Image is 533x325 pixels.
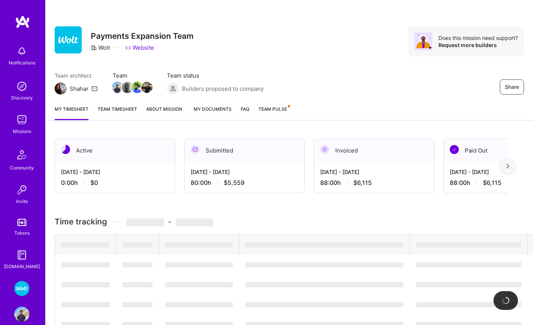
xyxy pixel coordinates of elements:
[122,82,133,93] img: Team Member Avatar
[15,15,30,29] img: logo
[438,41,518,49] div: Request more builders
[61,168,169,176] div: [DATE] - [DATE]
[416,242,521,247] span: ‌
[191,105,232,113] span: My Documents
[182,85,264,93] span: Builders proposed to company
[320,168,428,176] div: [DATE] - [DATE]
[165,262,233,267] span: ‌
[4,262,40,270] div: [DOMAIN_NAME]
[167,72,264,79] span: Team status
[320,179,428,187] div: 88:00 h
[55,217,524,226] h3: Time tracking
[165,282,233,287] span: ‌
[505,83,519,91] span: Share
[245,262,403,267] span: ‌
[55,82,67,95] img: Team Architect
[500,79,524,95] button: Share
[353,179,372,187] span: $6,115
[14,112,29,127] img: teamwork
[146,105,182,120] a: About Mission
[165,302,233,307] span: ‌
[122,302,153,307] span: ‌
[416,282,521,287] span: ‌
[258,105,289,120] a: Team Pulse
[13,127,31,135] div: Missions
[191,145,200,154] img: Submitted
[502,296,510,305] img: loading
[450,145,459,154] img: Paid Out
[258,106,287,112] span: Team Pulse
[91,31,194,41] h3: Payments Expansion Team
[122,81,132,94] a: Team Member Avatar
[55,139,175,162] div: Active
[61,282,110,287] span: ‌
[176,218,213,226] span: ‌
[127,217,213,226] span: -
[16,197,28,205] div: Invite
[17,219,26,226] img: tokens
[14,44,29,59] img: bell
[224,179,244,187] span: $5,559
[98,105,137,120] a: Team timesheet
[167,82,179,95] img: Builders proposed to company
[10,164,34,172] div: Community
[61,179,169,187] div: 0:00 h
[113,72,152,79] span: Team
[414,32,432,50] img: Avatar
[132,81,142,94] a: Team Member Avatar
[122,262,153,267] span: ‌
[245,282,403,287] span: ‌
[483,179,501,187] span: $6,115
[14,281,29,296] img: Wolt - Fintech: Payments Expansion Team
[90,179,98,187] span: $0
[12,307,31,322] a: User Avatar
[92,85,98,92] i: icon Mail
[191,179,298,187] div: 80:00 h
[142,81,152,94] a: Team Member Avatar
[14,307,29,322] img: User Avatar
[70,85,89,93] div: Shahar
[320,145,329,154] img: Invoiced
[122,242,153,247] span: ‌
[91,44,110,52] div: Wolt
[241,105,249,120] a: FAQ
[416,302,521,307] span: ‌
[314,139,434,162] div: Invoiced
[185,139,304,162] div: Submitted
[12,281,31,296] a: Wolt - Fintech: Payments Expansion Team
[61,242,110,247] span: ‌
[165,242,233,247] span: ‌
[438,34,518,41] div: Does this mission need support?
[245,242,403,247] span: ‌
[61,302,110,307] span: ‌
[9,59,35,67] div: Notifications
[11,94,33,102] div: Discovery
[91,45,97,51] i: icon CompanyGray
[506,163,509,169] img: right
[416,262,521,267] span: ‌
[245,302,403,307] span: ‌
[113,81,122,94] a: Team Member Avatar
[61,145,70,154] img: Active
[14,182,29,197] img: Invite
[14,247,29,262] img: guide book
[55,26,82,53] img: Company Logo
[191,105,232,120] a: My Documents
[14,229,30,237] div: Tokens
[122,282,153,287] span: ‌
[127,218,164,226] span: ‌
[55,105,89,120] a: My timesheet
[125,44,154,52] a: Website
[191,168,298,176] div: [DATE] - [DATE]
[112,82,123,93] img: Team Member Avatar
[131,82,143,93] img: Team Member Avatar
[61,262,110,267] span: ‌
[13,146,31,164] img: Community
[55,72,98,79] span: Team architect
[14,79,29,94] img: discovery
[141,82,153,93] img: Team Member Avatar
